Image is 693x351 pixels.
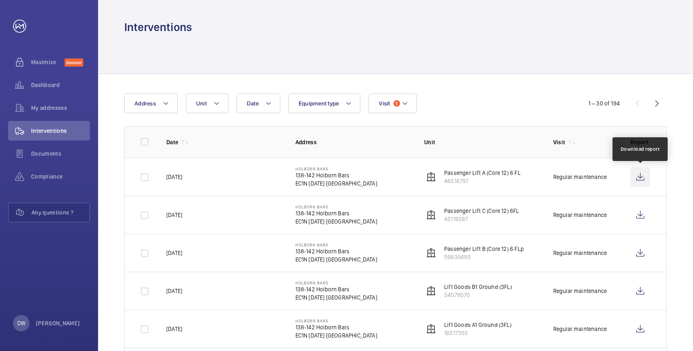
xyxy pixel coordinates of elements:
[444,329,512,337] p: 16517355
[588,99,620,107] div: 1 – 30 of 194
[444,321,512,329] p: Lift Goods A1 Ground (3FL)
[553,325,607,333] div: Regular maintenance
[379,100,390,107] span: Visit
[424,138,540,146] p: Unit
[621,145,660,153] div: Download report
[124,94,178,113] button: Address
[295,323,377,331] p: 138-142 Holborn Bars
[31,172,90,181] span: Compliance
[295,166,377,171] p: Holborn Bars
[553,249,607,257] div: Regular maintenance
[295,318,377,323] p: Holborn Bars
[31,127,90,135] span: Interventions
[295,280,377,285] p: Holborn Bars
[299,100,339,107] span: Equipment type
[247,100,259,107] span: Date
[444,245,524,253] p: Passenger Lift B (Core 12) 6 FLp
[295,293,377,302] p: EC1N [DATE] [GEOGRAPHIC_DATA]
[166,325,182,333] p: [DATE]
[426,286,436,296] img: elevator.svg
[369,94,416,113] button: Visit1
[553,287,607,295] div: Regular maintenance
[295,255,377,264] p: EC1N [DATE] [GEOGRAPHIC_DATA]
[31,208,89,217] span: Any questions ?
[295,171,377,179] p: 138-142 Holborn Bars
[31,150,90,158] span: Documents
[134,100,156,107] span: Address
[36,319,80,327] p: [PERSON_NAME]
[166,287,182,295] p: [DATE]
[426,210,436,220] img: elevator.svg
[65,58,83,67] span: Discover
[444,169,521,177] p: Passenger Lift A (Core 12) 6 FL
[426,248,436,258] img: elevator.svg
[553,173,607,181] div: Regular maintenance
[237,94,280,113] button: Date
[295,242,377,247] p: Holborn Bars
[553,211,607,219] div: Regular maintenance
[295,285,377,293] p: 138-142 Holborn Bars
[444,291,512,299] p: 54079570
[444,207,519,215] p: Passenger Lift C (Core 12) 6FL
[444,215,519,223] p: 45119387
[393,100,400,107] span: 1
[124,20,192,35] h1: Interventions
[17,319,25,327] p: DW
[295,331,377,340] p: EC1N [DATE] [GEOGRAPHIC_DATA]
[166,211,182,219] p: [DATE]
[444,253,524,261] p: 59635693
[295,217,377,226] p: EC1N [DATE] [GEOGRAPHIC_DATA]
[444,177,521,185] p: 46516797
[295,138,411,146] p: Address
[295,209,377,217] p: 138-142 Holborn Bars
[295,247,377,255] p: 138-142 Holborn Bars
[288,94,361,113] button: Equipment type
[166,138,178,146] p: Date
[426,324,436,334] img: elevator.svg
[426,172,436,182] img: elevator.svg
[166,249,182,257] p: [DATE]
[186,94,228,113] button: Unit
[31,104,90,112] span: My addresses
[295,179,377,188] p: EC1N [DATE] [GEOGRAPHIC_DATA]
[31,58,65,66] span: Maximize
[166,173,182,181] p: [DATE]
[31,81,90,89] span: Dashboard
[444,283,512,291] p: Lift Goods B1 Ground (3FL)
[295,204,377,209] p: Holborn Bars
[553,138,566,146] p: Visit
[196,100,207,107] span: Unit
